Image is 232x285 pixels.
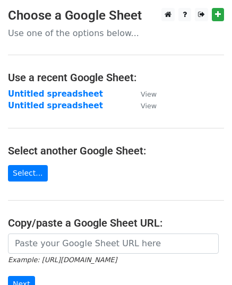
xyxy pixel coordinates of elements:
a: Select... [8,165,48,182]
p: Use one of the options below... [8,28,224,39]
h4: Use a recent Google Sheet: [8,71,224,84]
input: Paste your Google Sheet URL here [8,234,219,254]
a: Untitled spreadsheet [8,89,103,99]
small: Example: [URL][DOMAIN_NAME] [8,256,117,264]
small: View [141,90,157,98]
h4: Select another Google Sheet: [8,144,224,157]
a: View [130,89,157,99]
h3: Choose a Google Sheet [8,8,224,23]
h4: Copy/paste a Google Sheet URL: [8,217,224,229]
a: View [130,101,157,110]
a: Untitled spreadsheet [8,101,103,110]
small: View [141,102,157,110]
